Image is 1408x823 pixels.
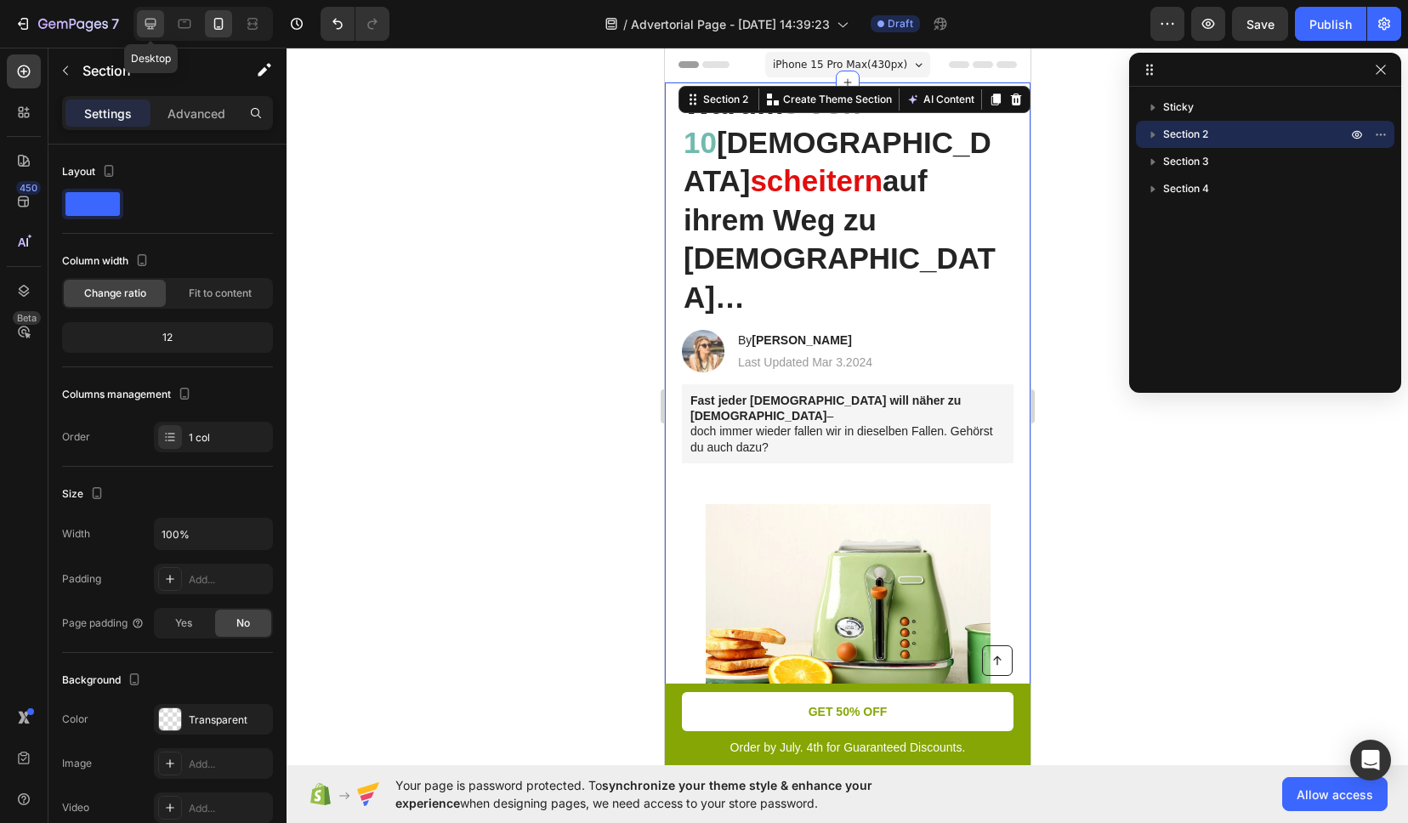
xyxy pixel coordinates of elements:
div: Order [62,429,90,445]
div: 12 [65,326,270,349]
p: Section [82,60,222,81]
button: Publish [1295,7,1366,41]
div: Beta [13,311,41,325]
p: Settings [84,105,132,122]
span: Section 4 [1163,180,1209,197]
div: Open Intercom Messenger [1350,740,1391,780]
div: Width [62,526,90,542]
p: 7 [111,14,119,34]
span: Your page is password protected. To when designing pages, we need access to your store password. [395,776,939,812]
p: Advanced [167,105,225,122]
span: Advertorial Page - [DATE] 14:39:23 [631,15,830,33]
div: Page padding [62,616,145,631]
span: synchronize your theme style & enhance your experience [395,778,872,810]
span: Section 2 [1163,126,1208,143]
div: Layout [62,161,119,184]
div: Video [62,800,89,815]
div: Transparent [189,712,269,728]
div: Background [62,669,145,692]
span: Section 3 [1163,153,1209,170]
span: Allow access [1297,786,1373,803]
div: Publish [1309,15,1352,33]
div: Image [62,756,92,771]
span: Draft [888,16,913,31]
div: Color [62,712,88,727]
span: / [623,15,627,33]
span: Save [1246,17,1275,31]
button: Save [1232,7,1288,41]
iframe: Design area [665,48,1030,765]
div: Column width [62,250,152,273]
div: Undo/Redo [321,7,389,41]
div: 1 col [189,430,269,446]
input: Auto [155,519,272,549]
div: Columns management [62,383,195,406]
span: Change ratio [84,286,146,301]
button: Allow access [1282,777,1388,811]
button: 7 [7,7,127,41]
div: Size [62,483,107,506]
div: Add... [189,757,269,772]
span: Sticky [1163,99,1194,116]
div: Add... [189,572,269,587]
div: Padding [62,571,101,587]
span: Fit to content [189,286,252,301]
div: Add... [189,801,269,816]
span: Yes [175,616,192,631]
div: 450 [16,181,41,195]
span: No [236,616,250,631]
